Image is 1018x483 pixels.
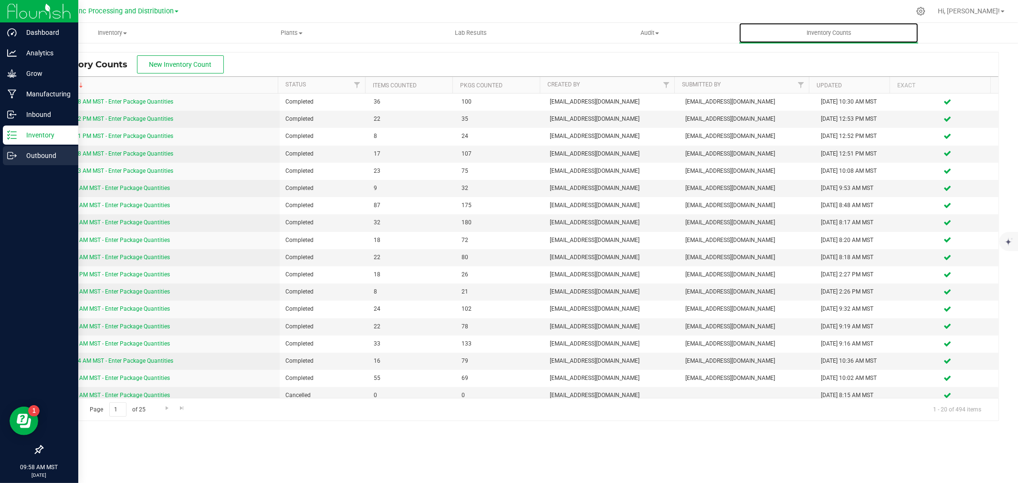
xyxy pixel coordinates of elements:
[821,236,891,245] div: [DATE] 8:20 AM MST
[48,323,170,330] a: [DATE] 9:16 AM MST - Enter Package Quantities
[685,97,809,106] span: [EMAIL_ADDRESS][DOMAIN_NAME]
[821,374,891,383] div: [DATE] 10:02 AM MST
[550,287,674,296] span: [EMAIL_ADDRESS][DOMAIN_NAME]
[23,29,201,37] span: Inventory
[23,23,202,43] a: Inventory
[373,82,417,89] a: Items Counted
[285,201,362,210] span: Completed
[4,463,74,472] p: 09:58 AM MST
[550,304,674,314] span: [EMAIL_ADDRESS][DOMAIN_NAME]
[685,236,809,245] span: [EMAIL_ADDRESS][DOMAIN_NAME]
[48,185,170,191] a: [DATE] 9:52 AM MST - Enter Package Quantities
[7,89,17,99] inline-svg: Manufacturing
[462,184,539,193] span: 32
[48,202,170,209] a: [DATE] 8:43 AM MST - Enter Package Quantities
[7,151,17,160] inline-svg: Outbound
[685,287,809,296] span: [EMAIL_ADDRESS][DOMAIN_NAME]
[739,23,918,43] a: Inventory Counts
[285,287,362,296] span: Completed
[685,357,809,366] span: [EMAIL_ADDRESS][DOMAIN_NAME]
[821,357,891,366] div: [DATE] 10:36 AM MST
[374,304,451,314] span: 24
[821,218,891,227] div: [DATE] 8:17 AM MST
[685,339,809,348] span: [EMAIL_ADDRESS][DOMAIN_NAME]
[285,236,362,245] span: Completed
[462,391,539,400] span: 0
[48,168,173,174] a: [DATE] 10:03 AM MST - Enter Package Quantities
[461,82,503,89] a: Pkgs Counted
[48,357,173,364] a: [DATE] 10:34 AM MST - Enter Package Quantities
[285,270,362,279] span: Completed
[285,81,306,88] a: Status
[462,253,539,262] span: 80
[550,236,674,245] span: [EMAIL_ADDRESS][DOMAIN_NAME]
[374,270,451,279] span: 18
[548,81,580,88] a: Created By
[7,69,17,78] inline-svg: Grow
[374,339,451,348] span: 33
[48,133,173,139] a: [DATE] 12:51 PM MST - Enter Package Quantities
[7,48,17,58] inline-svg: Analytics
[374,218,451,227] span: 32
[374,201,451,210] span: 87
[48,288,170,295] a: [DATE] 8:12 AM MST - Enter Package Quantities
[821,115,891,124] div: [DATE] 12:53 PM MST
[285,97,362,106] span: Completed
[821,322,891,331] div: [DATE] 9:19 AM MST
[48,219,170,226] a: [DATE] 8:10 AM MST - Enter Package Quantities
[374,322,451,331] span: 22
[17,88,74,100] p: Manufacturing
[925,402,989,417] span: 1 - 20 of 494 items
[50,59,137,70] span: Inventory Counts
[374,236,451,245] span: 18
[821,167,891,176] div: [DATE] 10:08 AM MST
[462,339,539,348] span: 133
[285,115,362,124] span: Completed
[285,132,362,141] span: Completed
[550,357,674,366] span: [EMAIL_ADDRESS][DOMAIN_NAME]
[374,115,451,124] span: 22
[550,167,674,176] span: [EMAIL_ADDRESS][DOMAIN_NAME]
[137,55,224,73] button: New Inventory Count
[48,254,170,261] a: [DATE] 8:15 AM MST - Enter Package Quantities
[550,149,674,158] span: [EMAIL_ADDRESS][DOMAIN_NAME]
[685,253,809,262] span: [EMAIL_ADDRESS][DOMAIN_NAME]
[821,270,891,279] div: [DATE] 2:27 PM MST
[821,304,891,314] div: [DATE] 9:32 AM MST
[7,110,17,119] inline-svg: Inbound
[561,29,739,37] span: Audit
[175,402,189,415] a: Go to the last page
[685,270,809,279] span: [EMAIL_ADDRESS][DOMAIN_NAME]
[890,77,990,94] th: Exact
[821,97,891,106] div: [DATE] 10:30 AM MST
[149,61,212,68] span: New Inventory Count
[794,29,864,37] span: Inventory Counts
[109,402,126,417] input: 1
[4,472,74,479] p: [DATE]
[685,149,809,158] span: [EMAIL_ADDRESS][DOMAIN_NAME]
[550,201,674,210] span: [EMAIL_ADDRESS][DOMAIN_NAME]
[685,322,809,331] span: [EMAIL_ADDRESS][DOMAIN_NAME]
[462,236,539,245] span: 72
[462,218,539,227] span: 180
[462,132,539,141] span: 24
[374,184,451,193] span: 9
[349,77,365,93] a: Filter
[550,115,674,124] span: [EMAIL_ADDRESS][DOMAIN_NAME]
[374,287,451,296] span: 8
[17,47,74,59] p: Analytics
[374,374,451,383] span: 55
[285,253,362,262] span: Completed
[462,115,539,124] span: 35
[462,374,539,383] span: 69
[462,201,539,210] span: 175
[374,391,451,400] span: 0
[550,97,674,106] span: [EMAIL_ADDRESS][DOMAIN_NAME]
[48,271,170,278] a: [DATE] 2:26 PM MST - Enter Package Quantities
[915,7,927,16] div: Manage settings
[48,237,170,243] a: [DATE] 8:18 AM MST - Enter Package Quantities
[7,130,17,140] inline-svg: Inventory
[685,115,809,124] span: [EMAIL_ADDRESS][DOMAIN_NAME]
[48,340,170,347] a: [DATE] 9:03 AM MST - Enter Package Quantities
[685,184,809,193] span: [EMAIL_ADDRESS][DOMAIN_NAME]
